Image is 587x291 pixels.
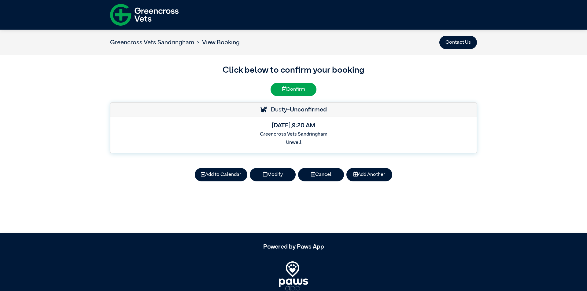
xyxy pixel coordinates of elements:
[110,39,194,45] a: Greencross Vets Sandringham
[268,107,287,113] span: Dusty
[110,38,240,47] nav: breadcrumb
[194,38,240,47] li: View Booking
[290,107,327,113] strong: Unconfirmed
[115,140,472,146] h6: Unwell
[110,243,477,250] h5: Powered by Paws App
[271,83,316,96] button: Confirm
[346,168,392,181] button: Add Another
[110,2,179,28] img: f-logo
[250,168,296,181] button: Modify
[115,122,472,129] h5: [DATE] , 9:20 AM
[195,168,247,181] button: Add to Calendar
[110,64,477,77] h3: Click below to confirm your booking
[287,107,327,113] span: -
[439,36,477,49] button: Contact Us
[115,132,472,137] h6: Greencross Vets Sandringham
[298,168,344,181] button: Cancel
